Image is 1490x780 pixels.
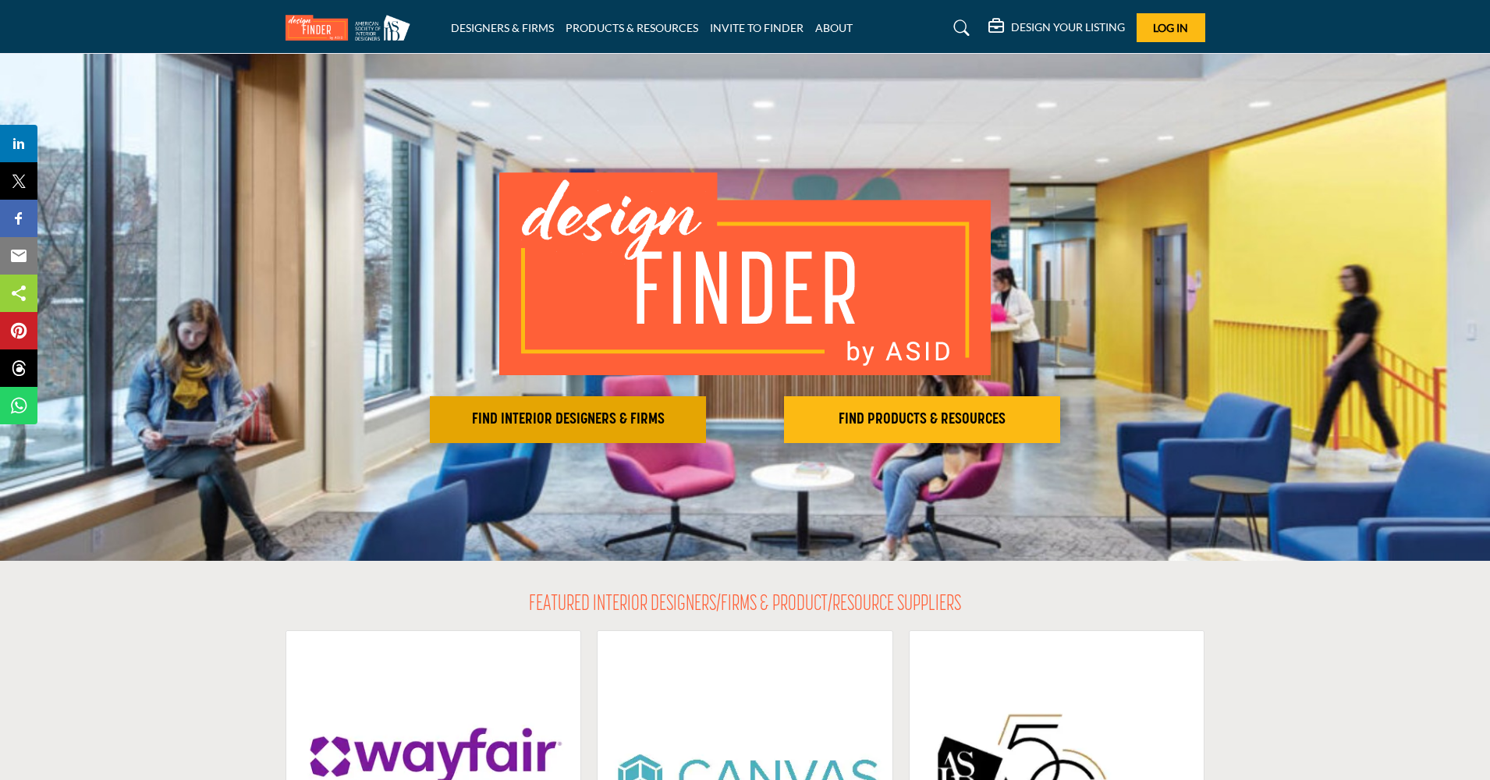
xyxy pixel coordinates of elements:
a: PRODUCTS & RESOURCES [566,21,698,34]
h2: FIND PRODUCTS & RESOURCES [789,410,1055,429]
button: Log In [1137,13,1205,42]
button: FIND PRODUCTS & RESOURCES [784,396,1060,443]
span: Log In [1153,21,1188,34]
h2: FIND INTERIOR DESIGNERS & FIRMS [435,410,701,429]
h2: FEATURED INTERIOR DESIGNERS/FIRMS & PRODUCT/RESOURCE SUPPLIERS [529,592,961,619]
button: FIND INTERIOR DESIGNERS & FIRMS [430,396,706,443]
div: DESIGN YOUR LISTING [988,19,1125,37]
a: INVITE TO FINDER [710,21,804,34]
a: Search [938,16,980,41]
a: ABOUT [815,21,853,34]
h5: DESIGN YOUR LISTING [1011,20,1125,34]
a: DESIGNERS & FIRMS [451,21,554,34]
img: image [499,172,991,375]
img: Site Logo [286,15,418,41]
